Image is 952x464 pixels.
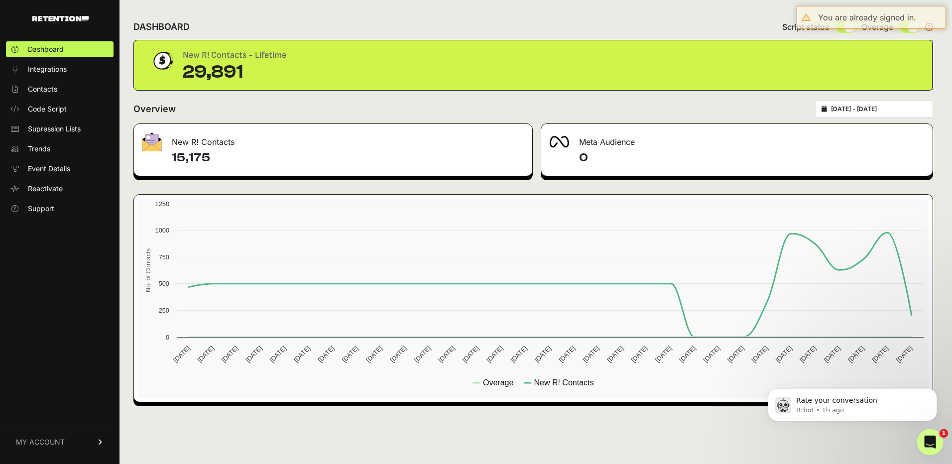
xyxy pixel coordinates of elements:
text: 1250 [155,200,169,208]
a: Dashboard [6,41,114,57]
text: [DATE] [798,345,818,364]
text: [DATE] [605,345,625,364]
text: [DATE] [364,345,384,364]
text: [DATE] [654,345,673,364]
h4: 15,175 [172,150,524,166]
text: [DATE] [437,345,456,364]
text: [DATE] [582,345,601,364]
span: Reactivate [28,184,63,194]
div: New R! Contacts [134,124,532,154]
text: [DATE] [678,345,697,364]
a: Supression Lists [6,121,114,137]
a: Code Script [6,101,114,117]
text: [DATE] [341,345,360,364]
text: [DATE] [533,345,553,364]
text: [DATE] [172,345,191,364]
div: New R! Contacts - Lifetime [183,48,286,62]
img: Retention.com [32,16,89,21]
span: Support [28,204,54,214]
span: Script status [782,21,830,33]
text: [DATE] [726,345,745,364]
text: 0 [166,334,169,341]
text: New R! Contacts [534,378,594,387]
text: [DATE] [389,345,408,364]
h2: Overview [133,102,176,116]
img: fa-meta-2f981b61bb99beabf952f7030308934f19ce035c18b003e963880cc3fabeebb7.png [549,136,569,148]
div: Meta Audience [541,124,933,154]
text: 1000 [155,227,169,234]
text: [DATE] [774,345,794,364]
h4: 0 [579,150,925,166]
a: MY ACCOUNT [6,427,114,457]
text: 250 [159,307,169,314]
span: Integrations [28,64,67,74]
span: Contacts [28,84,57,94]
text: [DATE] [870,345,890,364]
span: MY ACCOUNT [16,437,65,447]
text: [DATE] [244,345,263,364]
text: [DATE] [196,345,215,364]
text: [DATE] [461,345,480,364]
text: [DATE] [413,345,432,364]
span: 1 [940,429,949,438]
text: [DATE] [895,345,914,364]
text: [DATE] [557,345,577,364]
text: [DATE] [485,345,504,364]
a: Event Details [6,161,114,177]
text: 750 [159,253,169,261]
span: Event Details [28,164,70,174]
text: [DATE] [846,345,866,364]
text: [DATE] [292,345,312,364]
a: Integrations [6,61,114,77]
div: 29,891 [183,62,286,82]
a: Support [6,201,114,217]
img: fa-envelope-19ae18322b30453b285274b1b8af3d052b27d846a4fbe8435d1a52b978f639a2.png [142,132,162,151]
div: You are already signed in. [818,11,916,23]
a: Reactivate [6,181,114,197]
text: [DATE] [822,345,841,364]
span: Supression Lists [28,124,81,134]
span: Dashboard [28,44,64,54]
text: [DATE] [509,345,528,364]
a: Trends [6,141,114,157]
h2: DASHBOARD [133,20,190,34]
img: dollar-coin-05c43ed7efb7bc0c12610022525b4bbbb207c7efeef5aecc26f025e68dcafac9.png [150,48,175,73]
a: Contacts [6,81,114,97]
text: 500 [159,280,169,287]
text: [DATE] [629,345,649,364]
iframe: Intercom notifications message [753,367,952,437]
text: [DATE] [750,345,769,364]
span: Trends [28,144,50,154]
iframe: Intercom live chat [917,429,944,456]
text: Overage [483,378,513,387]
text: [DATE] [268,345,288,364]
text: [DATE] [702,345,721,364]
text: [DATE] [316,345,336,364]
span: Code Script [28,104,67,114]
text: No. of Contacts [144,248,152,292]
text: [DATE] [220,345,239,364]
